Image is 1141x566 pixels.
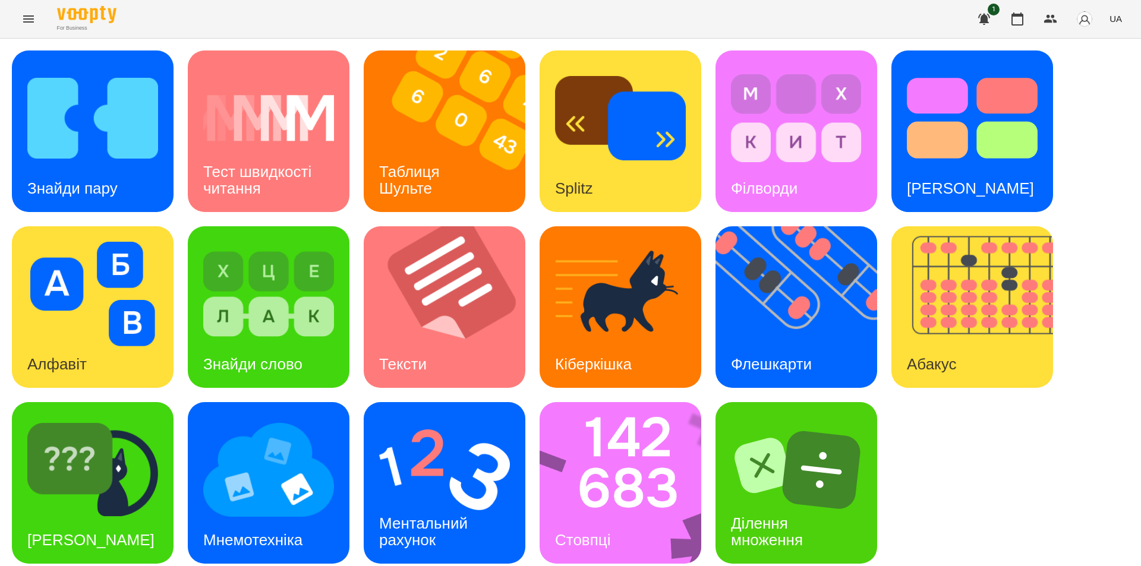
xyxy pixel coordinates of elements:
a: Знайди Кіберкішку[PERSON_NAME] [12,402,174,564]
h3: Абакус [907,355,956,373]
a: ФілвордиФілворди [716,50,877,212]
a: Тест Струпа[PERSON_NAME] [891,50,1053,212]
a: ТекстиТексти [364,226,525,388]
a: SplitzSplitz [540,50,701,212]
h3: Флешкарти [731,355,812,373]
img: Voopty Logo [57,6,116,23]
h3: Тест швидкості читання [203,163,316,197]
a: СтовпціСтовпці [540,402,701,564]
a: МнемотехнікаМнемотехніка [188,402,349,564]
img: Кіберкішка [555,242,686,346]
img: avatar_s.png [1076,11,1093,27]
img: Ментальний рахунок [379,418,510,522]
img: Тексти [364,226,540,388]
h3: [PERSON_NAME] [27,531,155,549]
h3: Стовпці [555,531,610,549]
h3: Філворди [731,179,798,197]
a: Таблиця ШультеТаблиця Шульте [364,50,525,212]
a: Ділення множенняДілення множення [716,402,877,564]
a: Знайди словоЗнайди слово [188,226,349,388]
a: Ментальний рахунокМентальний рахунок [364,402,525,564]
img: Таблиця Шульте [364,50,540,212]
span: 1 [988,4,1000,15]
img: Тест швидкості читання [203,66,334,170]
h3: [PERSON_NAME] [907,179,1034,197]
img: Знайди пару [27,66,158,170]
img: Стовпці [540,402,717,564]
img: Філворди [731,66,862,170]
span: For Business [57,24,116,32]
h3: Мнемотехніка [203,531,302,549]
img: Знайди Кіберкішку [27,418,158,522]
a: АлфавітАлфавіт [12,226,174,388]
a: КіберкішкаКіберкішка [540,226,701,388]
h3: Знайди слово [203,355,302,373]
h3: Таблиця Шульте [379,163,444,197]
a: ФлешкартиФлешкарти [716,226,877,388]
img: Флешкарти [716,226,892,388]
img: Абакус [891,226,1068,388]
button: Menu [14,5,43,33]
img: Мнемотехніка [203,418,334,522]
img: Тест Струпа [907,66,1038,170]
a: Тест швидкості читанняТест швидкості читання [188,50,349,212]
h3: Ментальний рахунок [379,514,472,548]
h3: Тексти [379,355,427,373]
button: UA [1105,8,1127,30]
img: Знайди слово [203,242,334,346]
h3: Знайди пару [27,179,118,197]
img: Splitz [555,66,686,170]
a: Знайди паруЗнайди пару [12,50,174,212]
h3: Кіберкішка [555,355,632,373]
h3: Ділення множення [731,514,803,548]
span: UA [1110,12,1122,25]
img: Ділення множення [731,418,862,522]
h3: Splitz [555,179,593,197]
a: АбакусАбакус [891,226,1053,388]
h3: Алфавіт [27,355,87,373]
img: Алфавіт [27,242,158,346]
